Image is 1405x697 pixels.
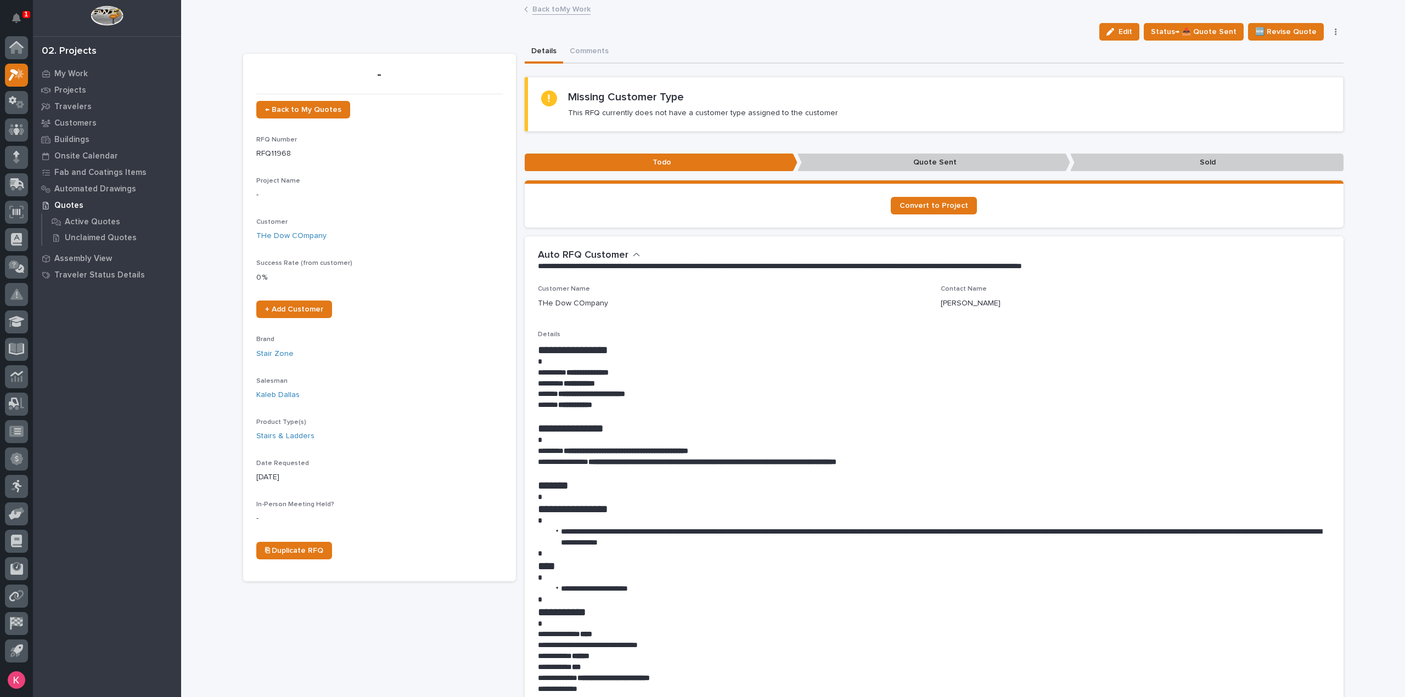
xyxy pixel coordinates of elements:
a: Kaleb Dallas [256,389,300,401]
span: Edit [1119,27,1132,37]
p: [PERSON_NAME] [941,298,1001,309]
a: Traveler Status Details [33,267,181,283]
span: In-Person Meeting Held? [256,501,334,508]
p: Todo [525,154,797,172]
div: Notifications1 [14,13,28,31]
a: THe Dow COmpany [256,230,327,242]
p: Travelers [54,102,92,112]
a: Back toMy Work [532,2,591,15]
a: Automated Drawings [33,180,181,197]
button: Edit [1099,23,1139,41]
p: Sold [1070,154,1343,172]
span: Contact Name [941,286,987,292]
span: Salesman [256,378,288,384]
div: 02. Projects [42,46,97,58]
button: Comments [563,41,615,64]
p: My Work [54,69,88,79]
a: Unclaimed Quotes [42,230,181,245]
a: My Work [33,65,181,82]
a: Onsite Calendar [33,148,181,164]
p: Onsite Calendar [54,151,118,161]
span: Success Rate (from customer) [256,260,352,267]
p: Projects [54,86,86,95]
p: Unclaimed Quotes [65,233,137,243]
h2: Missing Customer Type [568,90,684,104]
p: 0 % [256,272,503,284]
a: ← Back to My Quotes [256,101,350,118]
span: 🆕 Revise Quote [1255,25,1317,38]
button: Details [525,41,563,64]
a: ⎘ Duplicate RFQ [256,542,332,559]
p: Customers [54,118,97,128]
p: [DATE] [256,472,503,483]
a: + Add Customer [256,301,332,318]
a: Buildings [33,131,181,148]
p: Traveler Status Details [54,270,145,280]
button: users-avatar [5,668,28,692]
span: Date Requested [256,460,309,467]
p: - [256,513,503,524]
span: Customer Name [538,286,590,292]
span: Product Type(s) [256,419,306,426]
p: RFQ11968 [256,148,503,160]
p: Quotes [54,201,83,211]
h2: Auto RFQ Customer [538,250,628,262]
img: Workspace Logo [91,5,123,26]
a: Projects [33,82,181,98]
span: ← Back to My Quotes [265,106,341,114]
button: Auto RFQ Customer [538,250,640,262]
p: This RFQ currently does not have a customer type assigned to the customer [568,108,838,118]
span: Status→ 📤 Quote Sent [1151,25,1237,38]
button: Notifications [5,7,28,30]
p: Active Quotes [65,217,120,227]
a: Fab and Coatings Items [33,164,181,180]
span: Project Name [256,178,300,184]
span: Brand [256,336,274,343]
p: Quote Sent [797,154,1070,172]
a: Convert to Project [891,197,977,214]
a: Quotes [33,197,181,213]
span: Convert to Project [900,202,968,209]
button: Status→ 📤 Quote Sent [1144,23,1244,41]
a: Travelers [33,98,181,115]
a: Assembly View [33,250,181,267]
p: 1 [24,10,28,18]
p: THe Dow COmpany [538,298,608,309]
p: Fab and Coatings Items [54,168,147,178]
span: RFQ Number [256,137,297,143]
p: - [256,67,503,83]
a: Customers [33,115,181,131]
a: Active Quotes [42,214,181,229]
p: Assembly View [54,254,112,264]
span: ⎘ Duplicate RFQ [265,547,323,554]
a: Stair Zone [256,348,294,360]
p: Automated Drawings [54,184,136,194]
p: - [256,189,503,201]
button: 🆕 Revise Quote [1248,23,1324,41]
span: Customer [256,219,288,225]
span: Details [538,331,560,338]
p: Buildings [54,135,89,145]
a: Stairs & Ladders [256,430,314,442]
span: + Add Customer [265,305,323,313]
